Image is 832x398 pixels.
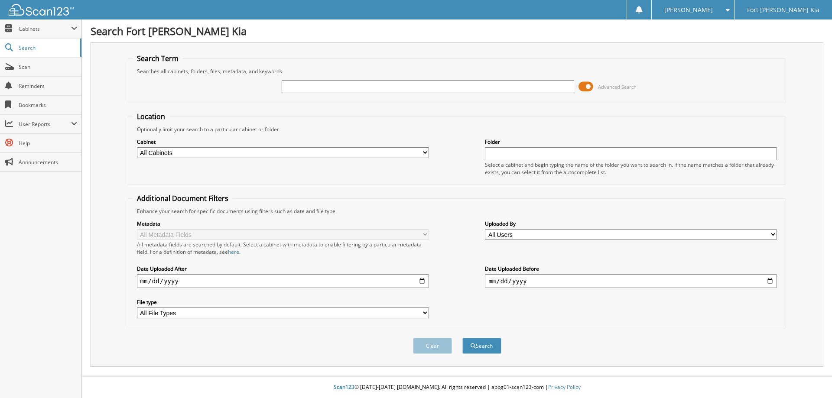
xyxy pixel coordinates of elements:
[485,220,777,227] label: Uploaded By
[485,265,777,272] label: Date Uploaded Before
[137,274,429,288] input: start
[548,383,581,391] a: Privacy Policy
[137,138,429,146] label: Cabinet
[19,63,77,71] span: Scan
[664,7,713,13] span: [PERSON_NAME]
[19,139,77,147] span: Help
[19,120,71,128] span: User Reports
[137,220,429,227] label: Metadata
[598,84,637,90] span: Advanced Search
[228,248,239,256] a: here
[334,383,354,391] span: Scan123
[91,24,823,38] h1: Search Fort [PERSON_NAME] Kia
[485,274,777,288] input: end
[133,112,169,121] legend: Location
[19,159,77,166] span: Announcements
[485,138,777,146] label: Folder
[133,194,233,203] legend: Additional Document Filters
[9,4,74,16] img: scan123-logo-white.svg
[133,54,183,63] legend: Search Term
[19,25,71,32] span: Cabinets
[137,298,429,306] label: File type
[19,82,77,90] span: Reminders
[19,101,77,109] span: Bookmarks
[413,338,452,354] button: Clear
[82,377,832,398] div: © [DATE]-[DATE] [DOMAIN_NAME]. All rights reserved | appg01-scan123-com |
[19,44,76,52] span: Search
[485,161,777,176] div: Select a cabinet and begin typing the name of the folder you want to search in. If the name match...
[747,7,819,13] span: Fort [PERSON_NAME] Kia
[137,241,429,256] div: All metadata fields are searched by default. Select a cabinet with metadata to enable filtering b...
[133,126,782,133] div: Optionally limit your search to a particular cabinet or folder
[137,265,429,272] label: Date Uploaded After
[133,68,782,75] div: Searches all cabinets, folders, files, metadata, and keywords
[462,338,501,354] button: Search
[133,207,782,215] div: Enhance your search for specific documents using filters such as date and file type.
